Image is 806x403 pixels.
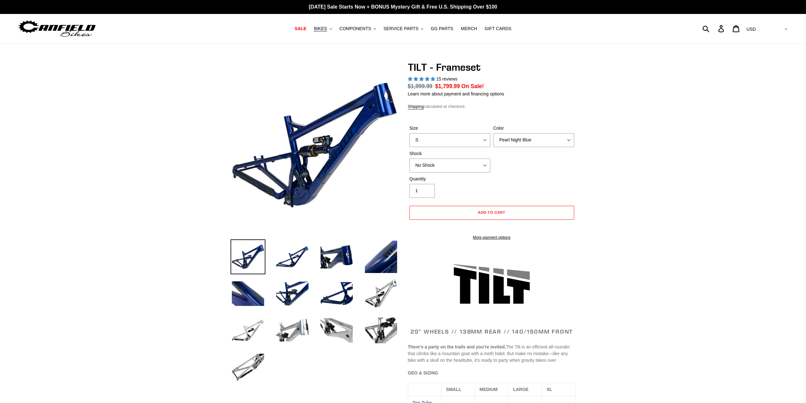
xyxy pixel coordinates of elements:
button: Add to cart [409,206,574,220]
span: MERCH [461,26,477,31]
span: SALE [295,26,306,31]
span: $1,799.99 [435,83,460,89]
span: SMALL [446,387,461,392]
a: GG PARTS [428,24,456,33]
a: MERCH [458,24,480,33]
label: Color [493,125,574,132]
span: XL [547,387,552,392]
img: Load image into Gallery viewer, TILT - Frameset [231,239,265,274]
span: COMPONENTS [340,26,371,31]
img: Load image into Gallery viewer, TILT - Frameset [275,239,310,274]
span: Add to cart [478,210,505,215]
span: On Sale! [461,82,484,90]
img: Load image into Gallery viewer, TILT - Frameset [319,276,354,311]
img: Load image into Gallery viewer, TILT - Frameset [231,350,265,385]
button: SERVICE PARTS [380,24,426,33]
a: Shipping [408,104,424,109]
button: COMPONENTS [336,24,379,33]
img: Load image into Gallery viewer, TILT - Frameset [364,276,398,311]
div: calculated at checkout. [408,103,576,110]
a: More payment options [409,235,574,240]
img: Load image into Gallery viewer, TILT - Frameset [275,276,310,311]
img: Canfield Bikes [17,19,97,39]
span: GEO & SIZING [408,370,438,375]
b: There’s a party on the trails and you’re invited. [408,344,506,349]
label: Shock [409,150,490,157]
button: BIKES [311,24,335,33]
a: SALE [291,24,309,33]
h1: TILT - Frameset [408,61,576,73]
span: GIFT CARDS [485,26,511,31]
img: Load image into Gallery viewer, TILT - Frameset [364,313,398,348]
img: Load image into Gallery viewer, TILT - Frameset [231,313,265,348]
a: Learn more about payment and financing options [408,91,504,96]
span: LARGE [513,387,529,392]
img: TILT - Frameset [232,62,397,228]
span: SERVICE PARTS [384,26,418,31]
img: Load image into Gallery viewer, TILT - Frameset [319,239,354,274]
span: GG PARTS [431,26,453,31]
span: BIKES [314,26,327,31]
span: 5.00 stars [408,76,436,81]
img: Load image into Gallery viewer, TILT - Frameset [275,313,310,348]
input: Search [706,22,722,36]
label: Size [409,125,490,132]
img: Load image into Gallery viewer, TILT - Frameset [231,276,265,311]
label: Quantity [409,176,490,182]
span: 29" WHEELS // 138mm REAR // 140/150mm FRONT [410,328,573,335]
a: GIFT CARDS [481,24,515,33]
span: MEDIUM [479,387,498,392]
span: The Tilt is an efficient all-rounder that climbs like a mountain goat with a meth habit. But make... [408,344,570,363]
img: Load image into Gallery viewer, TILT - Frameset [364,239,398,274]
span: 15 reviews [436,76,457,81]
s: $1,999.99 [408,83,433,89]
img: Load image into Gallery viewer, TILT - Frameset [319,313,354,348]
